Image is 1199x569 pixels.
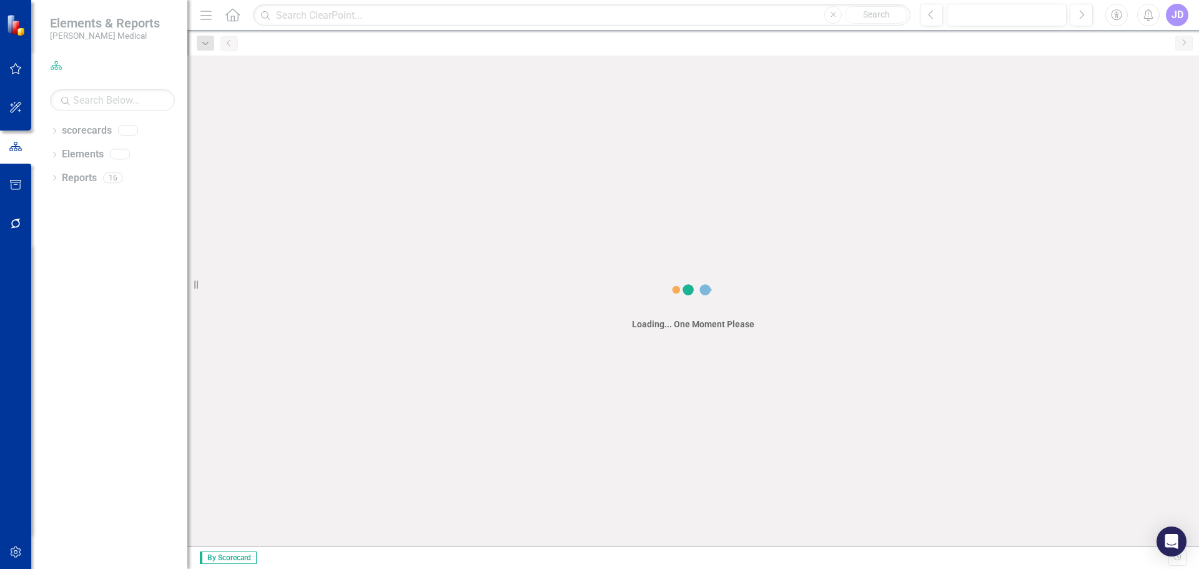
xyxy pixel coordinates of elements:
small: [PERSON_NAME] Medical [50,31,160,41]
div: Loading... One Moment Please [632,318,754,330]
input: Search Below... [50,89,175,111]
div: Open Intercom Messenger [1157,527,1187,557]
input: Search ClearPoint... [253,4,910,26]
div: 16 [103,172,123,183]
a: Elements [62,147,104,162]
img: ClearPoint Strategy [5,13,29,37]
span: By Scorecard [200,552,257,564]
span: Search [863,9,890,19]
a: scorecards [62,124,112,138]
button: Search [845,6,907,24]
a: Reports [62,171,97,186]
span: Elements & Reports [50,16,160,31]
button: JD [1166,4,1188,26]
